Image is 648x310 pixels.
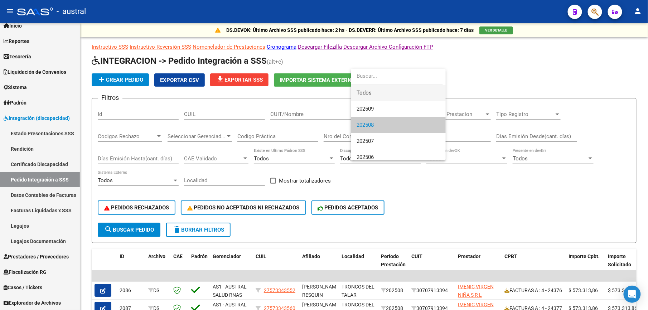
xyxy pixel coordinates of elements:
[357,122,374,128] span: 202508
[357,138,374,144] span: 202507
[351,68,443,84] input: dropdown search
[357,85,440,101] span: Todos
[624,286,641,303] div: Open Intercom Messenger
[357,154,374,160] span: 202506
[357,106,374,112] span: 202509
